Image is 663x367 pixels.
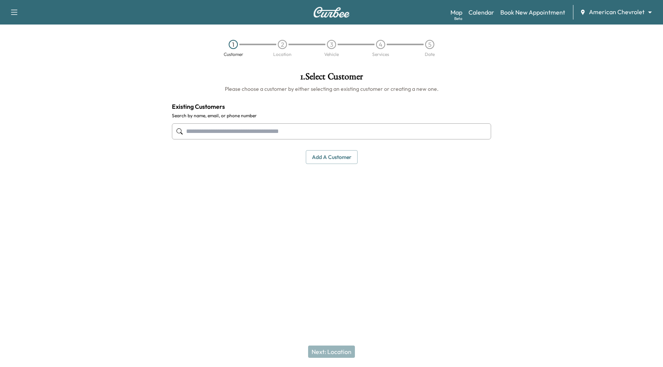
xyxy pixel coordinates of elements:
[224,52,243,57] div: Customer
[500,8,565,17] a: Book New Appointment
[273,52,292,57] div: Location
[172,72,491,85] h1: 1 . Select Customer
[468,8,494,17] a: Calendar
[229,40,238,49] div: 1
[327,40,336,49] div: 3
[589,8,645,16] span: American Chevrolet
[313,7,350,18] img: Curbee Logo
[454,16,462,21] div: Beta
[450,8,462,17] a: MapBeta
[425,40,434,49] div: 5
[172,102,491,111] h4: Existing Customers
[306,150,358,164] button: Add a customer
[278,40,287,49] div: 2
[376,40,385,49] div: 4
[324,52,339,57] div: Vehicle
[425,52,435,57] div: Date
[172,113,491,119] label: Search by name, email, or phone number
[172,85,491,93] h6: Please choose a customer by either selecting an existing customer or creating a new one.
[372,52,389,57] div: Services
